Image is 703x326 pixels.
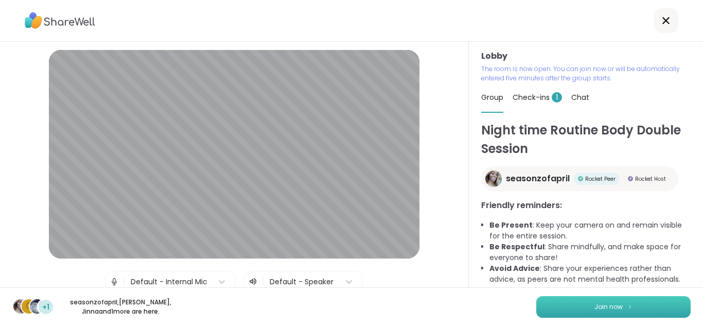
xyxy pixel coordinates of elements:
li: : Share mindfully, and make space for everyone to share! [489,242,691,263]
img: seasonzofapril [13,299,28,314]
h3: Lobby [481,50,691,62]
img: ShareWell Logomark [627,304,633,310]
li: : Keep your camera on and remain visible for the entire session. [489,220,691,242]
h1: Night time Routine Body Double Session [481,121,691,158]
span: Rocket Host [635,175,666,183]
a: seasonzofaprilseasonzofaprilRocket PeerRocket PeerRocket HostRocket Host [481,166,678,191]
img: Rocket Peer [578,176,583,181]
img: Jinna [30,299,44,314]
span: Join now [594,302,623,312]
span: | [123,271,126,292]
b: Avoid Advice [489,263,540,273]
b: Be Present [489,220,533,230]
span: Check-ins [513,92,562,102]
img: Microphone [110,271,119,292]
span: Chat [571,92,589,102]
span: Group [481,92,503,102]
p: seasonzofapril , [PERSON_NAME] , Jinna and 1 more are here. [63,298,178,316]
h3: Friendly reminders: [481,199,691,212]
img: ShareWell Logo [25,9,95,32]
button: Join now [536,296,691,318]
span: +1 [42,302,49,313]
span: 1 [552,92,562,102]
b: Be Respectful [489,242,544,252]
img: seasonzofapril [485,170,502,187]
p: The room is now open. You can join now or will be automatically entered five minutes after the gr... [481,64,691,83]
div: Default - Internal Mic [131,277,207,287]
img: Rocket Host [628,176,633,181]
span: seasonzofapril [506,173,570,185]
span: | [262,276,265,288]
span: C [26,300,32,313]
span: Rocket Peer [585,175,616,183]
li: : Share your experiences rather than advice, as peers are not mental health professionals. [489,263,691,285]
